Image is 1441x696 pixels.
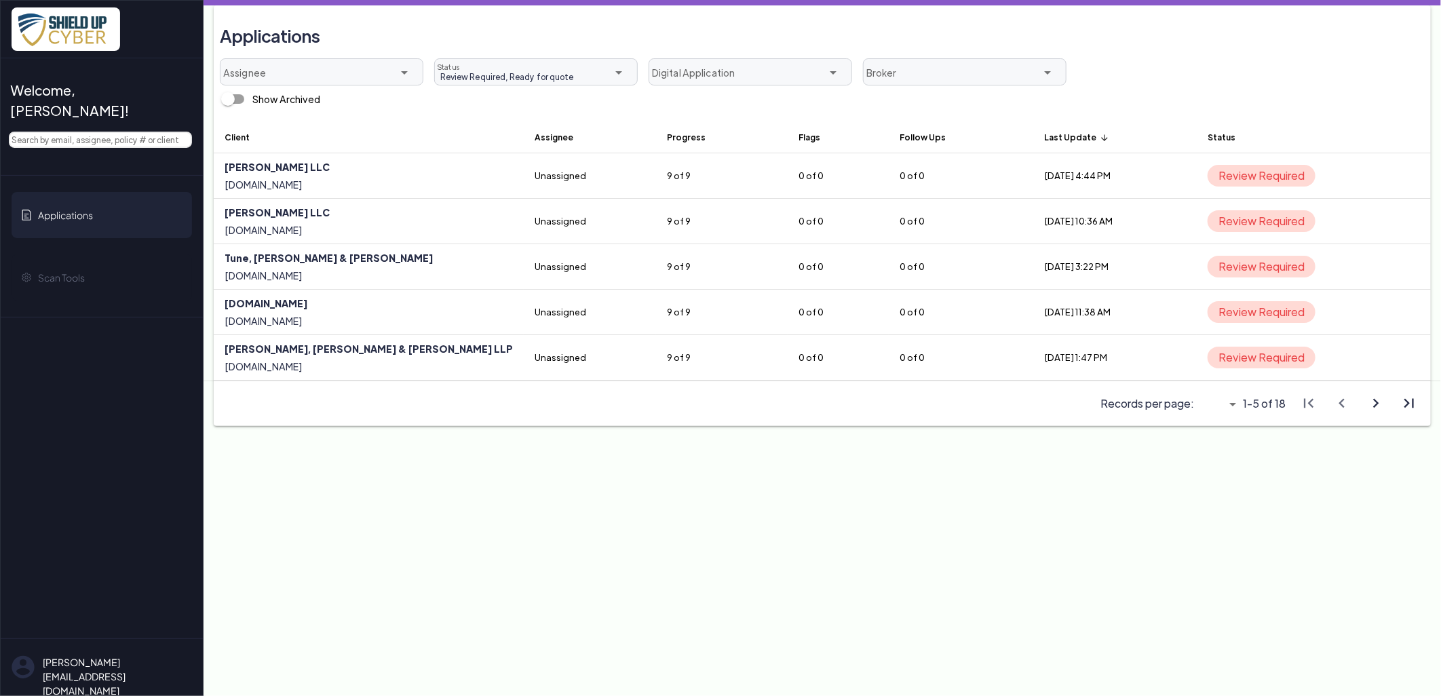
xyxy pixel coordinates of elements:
[788,290,889,335] td: 0 of 0
[38,271,85,285] span: Scan Tools
[1208,347,1315,368] span: Review Required
[889,121,1034,153] th: Follow Ups
[656,121,788,153] th: Progress
[1332,394,1351,412] i: chevron_left
[1100,133,1109,142] i: arrow_upward
[1197,121,1431,153] th: Status
[214,121,524,153] th: Client
[524,335,656,381] td: Unassigned
[1208,256,1315,277] span: Review Required
[1208,210,1315,232] span: Review Required
[12,254,192,301] a: Scan Tools
[1034,290,1197,335] td: [DATE] 11:38 AM
[524,244,656,290] td: Unassigned
[524,199,656,244] td: Unassigned
[611,64,627,81] i: arrow_drop_down
[12,655,35,679] img: su-uw-user-icon.svg
[1034,199,1197,244] td: [DATE] 10:36 AM
[1034,121,1197,153] th: Last Update
[788,153,889,199] td: 0 of 0
[12,7,120,51] img: x7pemu0IxLxkcbZJZdzx2HwkaHwO9aaLS0XkQIJL.png
[1400,394,1418,412] i: last_page
[524,153,656,199] td: Unassigned
[524,121,656,153] th: Assignee
[1034,153,1197,199] td: [DATE] 4:44 PM
[656,153,788,199] td: 9 of 9
[1299,394,1318,412] i: first_page
[788,335,889,381] td: 0 of 0
[889,153,1034,199] td: 0 of 0
[1225,396,1241,412] i: arrow_drop_down
[889,199,1034,244] td: 0 of 0
[1208,165,1315,187] span: Review Required
[1034,335,1197,381] td: [DATE] 1:47 PM
[788,199,889,244] td: 0 of 0
[220,19,320,53] h3: Applications
[788,244,889,290] td: 0 of 0
[825,64,841,81] i: arrow_drop_down
[1244,395,1286,412] span: 1-5 of 18
[1039,64,1056,81] i: arrow_drop_down
[524,290,656,335] td: Unassigned
[214,85,320,113] div: Show Archived
[38,208,93,223] span: Applications
[889,290,1034,335] td: 0 of 0
[435,71,573,83] span: Review Required, Ready for quote
[12,192,192,238] a: Applications
[656,335,788,381] td: 9 of 9
[21,210,32,220] img: application-icon.svg
[1100,395,1194,412] span: Records per page:
[1034,244,1197,290] td: [DATE] 3:22 PM
[656,199,788,244] td: 9 of 9
[1208,301,1315,323] span: Review Required
[252,92,320,107] div: Show Archived
[21,272,32,283] img: gear-icon.svg
[889,244,1034,290] td: 0 of 0
[1366,394,1385,412] i: chevron_right
[396,64,412,81] i: arrow_drop_down
[9,132,192,148] input: Search by email, assignee, policy # or client
[889,335,1034,381] td: 0 of 0
[788,121,889,153] th: Flags
[10,80,181,121] span: Welcome, [PERSON_NAME]!
[656,244,788,290] td: 9 of 9
[656,290,788,335] td: 9 of 9
[12,75,192,126] a: Welcome, [PERSON_NAME]!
